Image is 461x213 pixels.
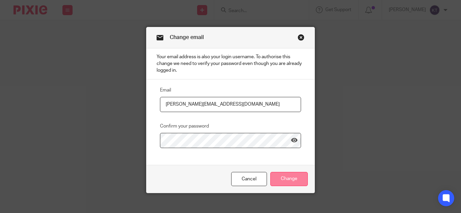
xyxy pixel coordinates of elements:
a: Cancel [231,172,267,186]
span: Change email [170,35,204,40]
p: Your email address is also your login username. To authorise this change we need to verify your p... [146,48,315,79]
a: Close this dialog window [298,34,304,43]
label: Email [160,87,171,94]
label: Confirm your password [160,123,209,130]
input: Change [270,172,308,186]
